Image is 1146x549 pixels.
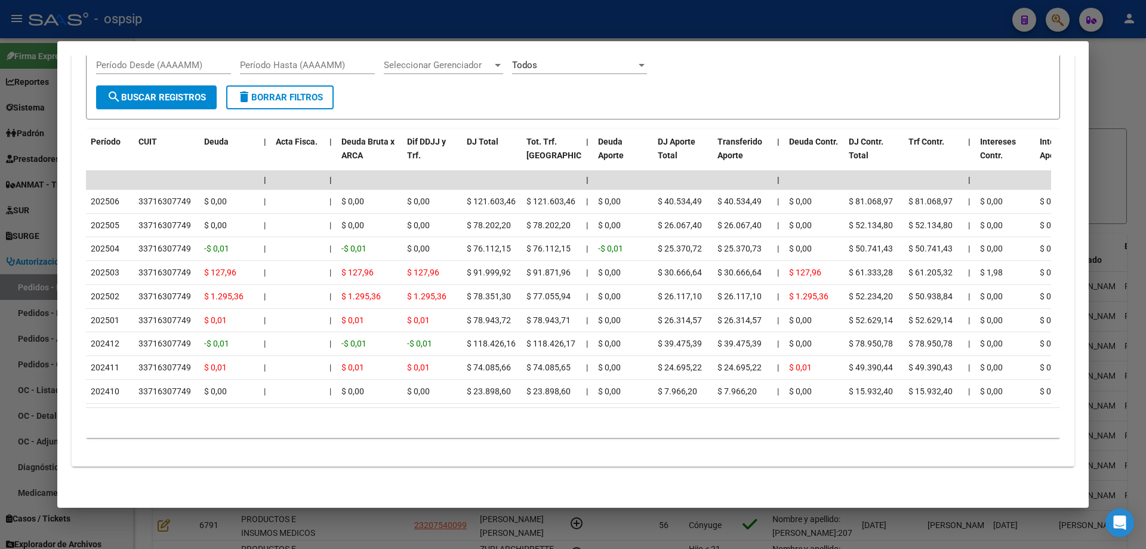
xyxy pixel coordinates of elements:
span: | [968,387,970,396]
datatable-header-cell: Transferido Aporte [713,129,772,182]
span: Deuda Bruta x ARCA [341,137,395,160]
span: $ 0,00 [204,197,227,206]
span: | [586,292,588,301]
datatable-header-cell: Período [86,129,134,182]
div: 33716307749 [138,314,191,327]
span: $ 0,00 [980,220,1003,230]
span: $ 26.117,10 [717,292,762,301]
span: $ 0,01 [204,363,227,372]
span: $ 23.898,60 [467,387,511,396]
span: 202410 [91,387,119,396]
span: Borrar Filtros [237,92,323,103]
span: $ 0,00 [204,220,227,230]
datatable-header-cell: | [325,129,337,182]
span: $ 127,96 [341,268,374,277]
mat-icon: delete [237,90,251,104]
span: Deuda [204,137,229,146]
span: $ 78.202,20 [467,220,511,230]
span: DJ Total [467,137,498,146]
span: $ 0,00 [407,387,430,396]
span: | [264,339,266,348]
span: | [586,175,589,185]
span: | [329,292,331,301]
datatable-header-cell: Intereses Contr. [975,129,1035,182]
span: | [586,268,588,277]
span: $ 0,00 [1040,197,1062,206]
span: | [264,268,266,277]
span: | [329,197,331,206]
datatable-header-cell: | [581,129,593,182]
span: Trf Contr. [908,137,944,146]
span: $ 1.295,36 [407,292,446,301]
span: $ 61.205,32 [908,268,953,277]
span: $ 1,98 [980,268,1003,277]
div: 33716307749 [138,219,191,232]
span: | [586,197,588,206]
span: $ 0,00 [980,315,1003,325]
span: | [586,137,589,146]
span: $ 0,00 [789,220,812,230]
span: $ 0,00 [980,197,1003,206]
span: $ 78.202,20 [526,220,571,230]
span: 202411 [91,363,119,372]
span: $ 0,00 [598,339,621,348]
datatable-header-cell: Deuda [199,129,259,182]
span: $ 91.871,96 [526,268,571,277]
span: Intereses Contr. [980,137,1016,160]
span: $ 40.534,49 [717,197,762,206]
span: $ 77.055,94 [526,292,571,301]
span: -$ 0,01 [341,339,366,348]
span: $ 78.943,71 [526,315,571,325]
span: $ 0,00 [407,244,430,253]
span: $ 0,01 [204,315,227,325]
span: $ 0,00 [789,315,812,325]
span: $ 26.067,40 [717,220,762,230]
span: $ 0,00 [789,339,812,348]
span: $ 0,00 [407,197,430,206]
span: Seleccionar Gerenciador [384,60,492,70]
span: $ 0,01 [407,363,430,372]
datatable-header-cell: Intereses Aporte [1035,129,1095,182]
span: $ 0,00 [1040,339,1062,348]
span: | [264,363,266,372]
span: $ 26.117,10 [658,292,702,301]
datatable-header-cell: Acta Fisca. [271,129,325,182]
span: $ 0,01 [789,363,812,372]
span: $ 0,00 [789,197,812,206]
span: $ 78.351,30 [467,292,511,301]
span: -$ 0,01 [341,244,366,253]
span: $ 52.629,14 [908,315,953,325]
span: $ 25.370,72 [658,244,702,253]
datatable-header-cell: Tot. Trf. Bruto [522,129,581,182]
span: $ 0,00 [980,292,1003,301]
span: | [329,137,332,146]
span: | [329,268,331,277]
span: $ 30.666,64 [717,268,762,277]
span: | [968,315,970,325]
span: | [586,339,588,348]
span: $ 76.112,15 [467,244,511,253]
span: $ 0,00 [1040,220,1062,230]
span: | [968,197,970,206]
datatable-header-cell: Dif DDJJ y Trf. [402,129,462,182]
span: | [968,244,970,253]
span: | [329,315,331,325]
span: 202501 [91,315,119,325]
span: 202503 [91,268,119,277]
span: 202504 [91,244,119,253]
span: | [329,339,331,348]
span: $ 1.295,36 [789,292,828,301]
span: $ 0,00 [598,220,621,230]
span: | [777,363,779,372]
span: $ 78.950,78 [849,339,893,348]
span: $ 24.695,22 [658,363,702,372]
span: | [329,175,332,185]
span: $ 0,00 [1040,315,1062,325]
span: $ 15.932,40 [849,387,893,396]
span: $ 1.295,36 [204,292,244,301]
span: $ 40.534,49 [658,197,702,206]
span: $ 0,00 [341,197,364,206]
div: 33716307749 [138,242,191,256]
span: Deuda Aporte [598,137,624,160]
span: $ 0,00 [598,363,621,372]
